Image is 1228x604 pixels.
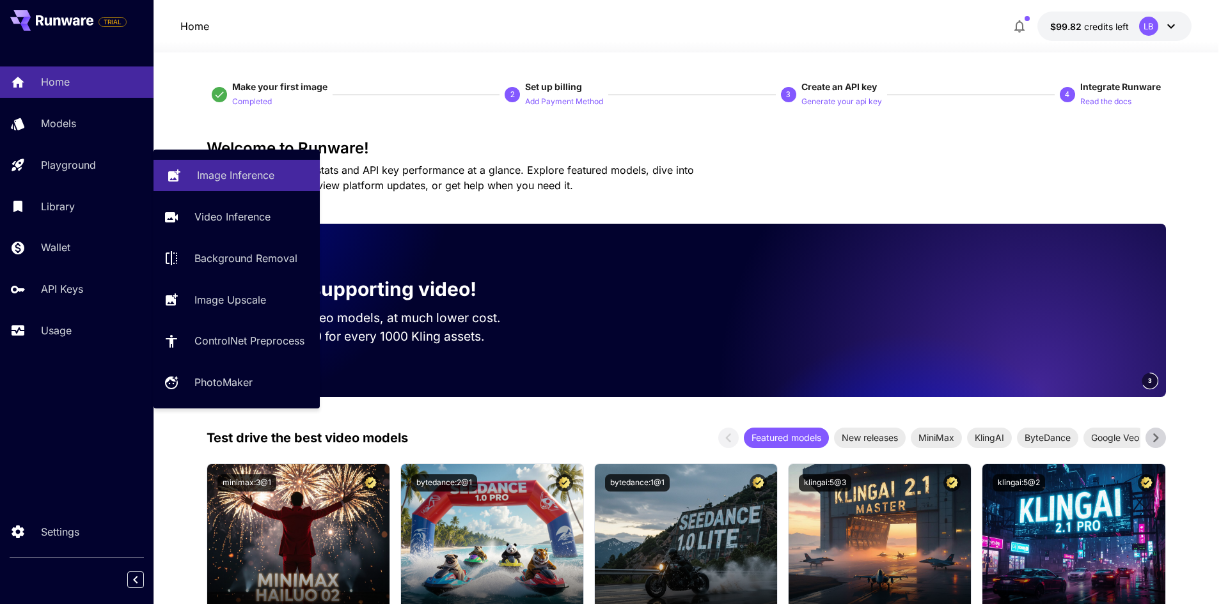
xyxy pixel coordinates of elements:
[194,251,297,266] p: Background Removal
[127,571,144,588] button: Collapse sidebar
[1083,431,1147,444] span: Google Veo
[41,116,76,131] p: Models
[98,14,127,29] span: Add your payment card to enable full platform functionality.
[41,524,79,539] p: Settings
[137,568,153,591] div: Collapse sidebar
[1050,21,1084,32] span: $99.82
[153,160,320,191] a: Image Inference
[194,209,271,224] p: Video Inference
[411,474,477,492] button: bytedance:2@1
[525,96,603,108] p: Add Payment Method
[1037,12,1192,41] button: $99.8168
[786,89,791,100] p: 3
[362,474,379,492] button: Certified Model – Vetted for best performance and includes a commercial license.
[911,431,962,444] span: MiniMax
[41,157,96,173] p: Playground
[207,164,694,192] span: Check out your usage stats and API key performance at a glance. Explore featured models, dive int...
[556,474,573,492] button: Certified Model – Vetted for best performance and includes a commercial license.
[41,240,70,255] p: Wallet
[1139,17,1158,36] div: LB
[153,243,320,274] a: Background Removal
[1080,81,1161,92] span: Integrate Runware
[750,474,767,492] button: Certified Model – Vetted for best performance and includes a commercial license.
[180,19,209,34] nav: breadcrumb
[227,327,525,346] p: Save up to $500 for every 1000 Kling assets.
[217,474,276,492] button: minimax:3@1
[41,323,72,338] p: Usage
[41,74,70,89] p: Home
[232,96,272,108] p: Completed
[153,325,320,357] a: ControlNet Preprocess
[605,474,670,492] button: bytedance:1@1
[801,96,882,108] p: Generate your api key
[834,431,906,444] span: New releases
[801,81,877,92] span: Create an API key
[1065,89,1069,100] p: 4
[1050,20,1129,33] div: $99.8168
[525,81,582,92] span: Set up billing
[510,89,515,100] p: 2
[180,19,209,34] p: Home
[197,167,274,183] p: Image Inference
[232,81,327,92] span: Make your first image
[153,284,320,315] a: Image Upscale
[1084,21,1129,32] span: credits left
[1080,96,1131,108] p: Read the docs
[207,428,408,447] p: Test drive the best video models
[799,474,851,492] button: klingai:5@3
[153,201,320,233] a: Video Inference
[194,333,304,348] p: ControlNet Preprocess
[1148,376,1152,385] span: 3
[207,139,1166,157] h3: Welcome to Runware!
[194,375,253,390] p: PhotoMaker
[993,474,1045,492] button: klingai:5@2
[41,199,75,214] p: Library
[1138,474,1155,492] button: Certified Model – Vetted for best performance and includes a commercial license.
[153,367,320,398] a: PhotoMaker
[227,309,525,327] p: Run the best video models, at much lower cost.
[967,431,1012,444] span: KlingAI
[744,431,829,444] span: Featured models
[943,474,961,492] button: Certified Model – Vetted for best performance and includes a commercial license.
[194,292,266,307] p: Image Upscale
[41,281,83,297] p: API Keys
[99,17,126,27] span: TRIAL
[1017,431,1078,444] span: ByteDance
[263,275,476,304] p: Now supporting video!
